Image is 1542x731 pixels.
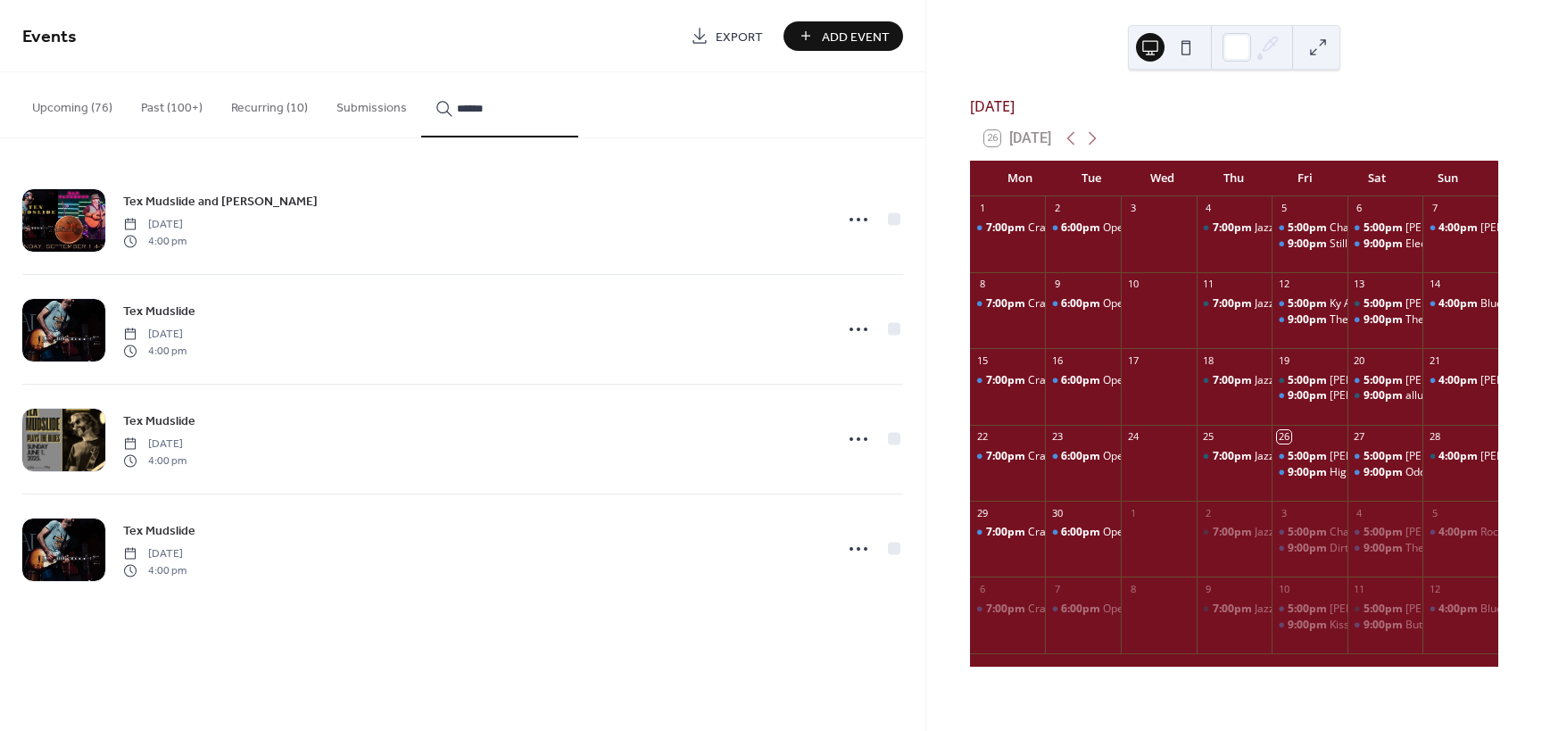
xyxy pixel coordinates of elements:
div: 2 [1202,506,1215,519]
div: 9 [1050,278,1064,291]
div: 20 [1353,353,1366,367]
a: Tex Mudslide [123,520,195,541]
span: [DATE] [123,546,187,562]
div: The Hippie Chicks [1405,541,1494,556]
div: Thu [1198,161,1270,196]
button: Upcoming (76) [18,72,127,136]
div: Butter's Black Horse Debut! [1347,618,1423,633]
a: Add Event [783,21,903,51]
div: Crash and Burn [970,296,1046,312]
span: 5:00pm [1364,220,1405,236]
a: Export [677,21,776,51]
div: Open Mic with [PERSON_NAME] [1103,602,1260,617]
div: [PERSON_NAME] & [PERSON_NAME] [1330,449,1511,464]
div: 30 [1050,506,1064,519]
div: The Hounds of Thunder [1405,312,1522,328]
div: 21 [1428,353,1441,367]
div: 17 [1126,353,1140,367]
span: 9:00pm [1364,388,1405,403]
div: 10 [1126,278,1140,291]
span: 4:00pm [1438,602,1480,617]
div: 5 [1277,202,1290,215]
div: [PERSON_NAME] [1405,296,1489,312]
div: Sun [1413,161,1484,196]
div: 3 [1277,506,1290,519]
div: [PERSON_NAME] [1330,373,1413,388]
span: 9:00pm [1364,541,1405,556]
div: Chad Wenzel [1347,449,1423,464]
span: 5:00pm [1288,602,1330,617]
span: [DATE] [123,217,187,233]
a: Tex Mudslide [123,301,195,321]
span: [DATE] [123,327,187,343]
div: 6 [975,582,989,595]
span: 9:00pm [1364,312,1405,328]
span: Tex Mudslide [123,522,195,541]
span: 5:00pm [1364,525,1405,540]
span: 9:00pm [1288,388,1330,403]
div: Open Mic with [PERSON_NAME] [1103,296,1260,312]
div: Wed [1127,161,1198,196]
div: 11 [1353,582,1366,595]
span: 9:00pm [1364,618,1405,633]
div: 16 [1050,353,1064,367]
span: Tex Mudslide [123,303,195,321]
div: The Hippie Chicks [1347,541,1423,556]
span: 9:00pm [1288,465,1330,480]
span: 5:00pm [1288,525,1330,540]
span: 6:00pm [1061,525,1103,540]
span: 7:00pm [986,602,1028,617]
div: Taylor Abrahamse [1347,220,1423,236]
div: Odd Man Rush [1405,465,1478,480]
div: Open Mic with Johann Burkhardt [1045,296,1121,312]
div: Joslynn Burford [1347,602,1423,617]
div: Jazz & Blues Night [1197,525,1273,540]
span: Events [22,20,77,54]
div: The Fabulous Tonemasters [1330,312,1464,328]
span: Tex Mudslide [123,412,195,431]
div: Tami J. Wilde [1422,449,1498,464]
div: Crash and Burn [970,602,1046,617]
span: 4:00pm [1438,525,1480,540]
span: Add Event [822,28,890,46]
div: High Waters Band [1330,465,1420,480]
div: 18 [1202,353,1215,367]
div: Crash and Burn [970,220,1046,236]
div: 24 [1126,430,1140,444]
div: Jazz & Blues Night [1255,373,1345,388]
div: Jazz & Blues Night [1255,602,1345,617]
span: 7:00pm [1213,602,1255,617]
div: Open Mic with Johann Burkhardt [1045,602,1121,617]
a: Tex Mudslide [123,411,195,431]
div: Charlie Horse [1272,220,1347,236]
div: Jazz & Blues Night [1197,220,1273,236]
div: Jazz & Blues Night [1197,296,1273,312]
span: 4:00 pm [123,562,187,578]
div: Crash and Burn [970,373,1046,388]
span: 6:00pm [1061,373,1103,388]
div: Ky Anto [1272,296,1347,312]
span: 7:00pm [1213,525,1255,540]
div: 6 [1353,202,1366,215]
span: 4:00pm [1438,373,1480,388]
span: 5:00pm [1364,602,1405,617]
div: Crash and Burn [1028,602,1106,617]
div: Still Picking Country [1330,237,1427,252]
span: 7:00pm [986,525,1028,540]
div: 13 [1353,278,1366,291]
div: Charlie Horse [1330,525,1398,540]
span: 9:00pm [1364,237,1405,252]
span: 5:00pm [1288,220,1330,236]
div: Open Mic with Joslynn Burford [1045,220,1121,236]
div: Jazz & Blues Night [1255,296,1345,312]
div: Crash and Burn [1028,373,1106,388]
div: High Waters Band [1272,465,1347,480]
span: 5:00pm [1288,449,1330,464]
div: Jazz & Blues Night [1255,449,1345,464]
div: Crash and Burn [970,449,1046,464]
div: 14 [1428,278,1441,291]
div: 22 [975,430,989,444]
div: The Fabulous Tonemasters [1272,312,1347,328]
div: Charlie Horse [1272,525,1347,540]
div: 10 [1277,582,1290,595]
